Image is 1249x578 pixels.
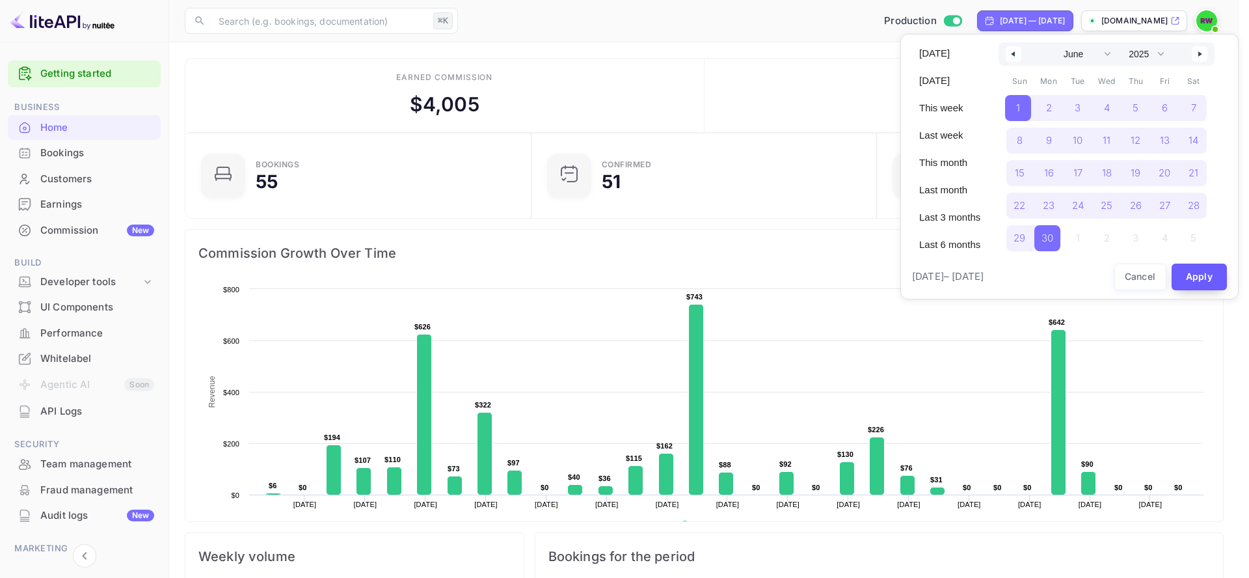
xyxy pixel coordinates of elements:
[1014,227,1025,250] span: 29
[1005,189,1034,215] button: 22
[1063,92,1092,118] button: 3
[1034,189,1064,215] button: 23
[911,97,988,119] button: This week
[1150,157,1179,183] button: 20
[1063,71,1092,92] span: Tue
[1092,92,1121,118] button: 4
[1016,96,1020,120] span: 1
[1063,124,1092,150] button: 10
[1075,96,1081,120] span: 3
[1191,96,1196,120] span: 7
[1072,194,1084,217] span: 24
[1131,129,1140,152] span: 12
[1034,92,1064,118] button: 2
[911,234,988,256] button: Last 6 months
[1150,92,1179,118] button: 6
[1005,92,1034,118] button: 1
[1160,129,1170,152] span: 13
[911,179,988,201] button: Last month
[1103,129,1110,152] span: 11
[1005,124,1034,150] button: 8
[1188,194,1200,217] span: 28
[1150,189,1179,215] button: 27
[1063,157,1092,183] button: 17
[1092,189,1121,215] button: 25
[1179,189,1209,215] button: 28
[1092,71,1121,92] span: Wed
[1063,189,1092,215] button: 24
[1189,161,1198,185] span: 21
[1034,124,1064,150] button: 9
[1044,161,1054,185] span: 16
[1043,194,1054,217] span: 23
[1104,96,1110,120] span: 4
[1114,264,1166,290] button: Cancel
[1133,96,1138,120] span: 5
[1015,161,1025,185] span: 15
[1159,194,1170,217] span: 27
[1092,157,1121,183] button: 18
[1014,194,1025,217] span: 22
[1034,222,1064,248] button: 30
[1073,161,1082,185] span: 17
[1121,92,1150,118] button: 5
[1005,71,1034,92] span: Sun
[1017,129,1023,152] span: 8
[1005,157,1034,183] button: 15
[1189,129,1198,152] span: 14
[1041,227,1053,250] span: 30
[1092,124,1121,150] button: 11
[1159,161,1170,185] span: 20
[1005,222,1034,248] button: 29
[1102,161,1112,185] span: 18
[1121,71,1150,92] span: Thu
[1131,161,1140,185] span: 19
[1172,264,1228,290] button: Apply
[911,206,988,228] button: Last 3 months
[1121,124,1150,150] button: 12
[1179,92,1209,118] button: 7
[1150,71,1179,92] span: Fri
[911,70,988,92] button: [DATE]
[1046,96,1052,120] span: 2
[1101,194,1112,217] span: 25
[1162,96,1168,120] span: 6
[1130,194,1142,217] span: 26
[911,152,988,174] button: This month
[912,269,984,284] span: [DATE] – [DATE]
[1034,157,1064,183] button: 16
[1073,129,1082,152] span: 10
[1179,157,1209,183] button: 21
[1150,124,1179,150] button: 13
[1034,71,1064,92] span: Mon
[1179,71,1209,92] span: Sat
[1121,157,1150,183] button: 19
[1179,124,1209,150] button: 14
[911,124,988,146] button: Last week
[1121,189,1150,215] button: 26
[1046,129,1052,152] span: 9
[911,42,988,64] button: [DATE]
